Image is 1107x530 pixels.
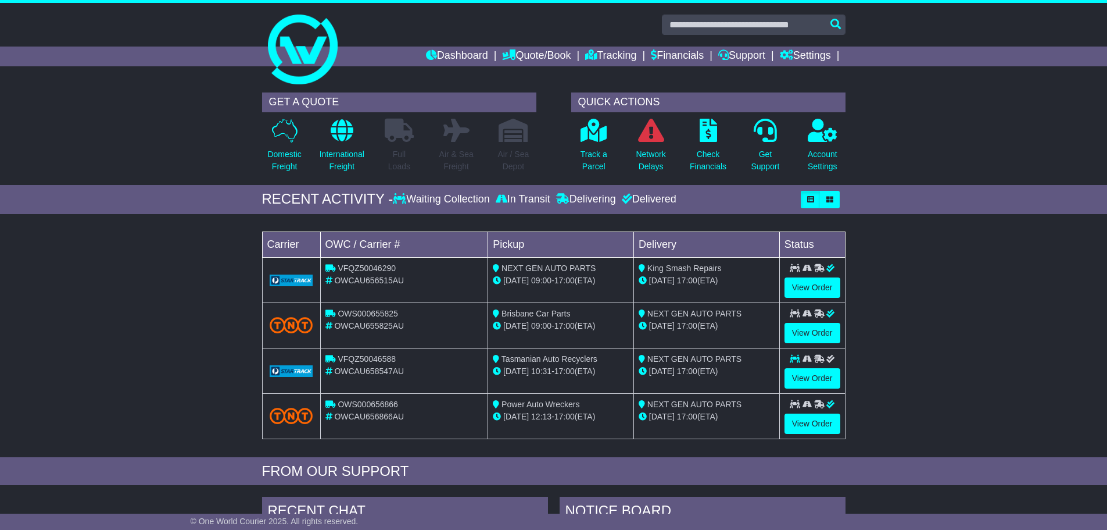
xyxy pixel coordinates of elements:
[493,193,553,206] div: In Transit
[334,367,404,376] span: OWCAU658547AU
[751,148,779,173] p: Get Support
[784,368,840,389] a: View Order
[262,463,846,480] div: FROM OUR SUPPORT
[439,148,474,173] p: Air & Sea Freight
[554,367,575,376] span: 17:00
[553,193,619,206] div: Delivering
[267,148,301,173] p: Domestic Freight
[385,148,414,173] p: Full Loads
[647,400,741,409] span: NEXT GEN AUTO PARTS
[784,414,840,434] a: View Order
[649,276,675,285] span: [DATE]
[498,148,529,173] p: Air / Sea Depot
[267,118,302,179] a: DomesticFreight
[262,497,548,528] div: RECENT CHAT
[503,276,529,285] span: [DATE]
[649,367,675,376] span: [DATE]
[531,321,551,330] span: 09:00
[619,193,676,206] div: Delivered
[677,412,697,421] span: 17:00
[501,264,596,273] span: NEXT GEN AUTO PARTS
[647,309,741,318] span: NEXT GEN AUTO PARTS
[488,232,634,257] td: Pickup
[338,309,398,318] span: OWS000655825
[262,93,536,112] div: GET A QUOTE
[334,276,404,285] span: OWCAU656515AU
[320,148,364,173] p: International Freight
[808,148,837,173] p: Account Settings
[677,321,697,330] span: 17:00
[501,354,597,364] span: Tasmanian Auto Recyclers
[639,365,775,378] div: (ETA)
[585,47,636,66] a: Tracking
[580,118,608,179] a: Track aParcel
[779,232,845,257] td: Status
[338,400,398,409] span: OWS000656866
[531,367,551,376] span: 10:31
[501,400,579,409] span: Power Auto Wreckers
[393,193,492,206] div: Waiting Collection
[262,191,393,208] div: RECENT ACTIVITY -
[493,320,629,332] div: - (ETA)
[270,275,313,286] img: GetCarrierServiceLogo
[639,275,775,287] div: (ETA)
[780,47,831,66] a: Settings
[502,47,571,66] a: Quote/Book
[554,321,575,330] span: 17:00
[690,148,726,173] p: Check Financials
[639,411,775,423] div: (ETA)
[807,118,838,179] a: AccountSettings
[750,118,780,179] a: GetSupport
[689,118,727,179] a: CheckFinancials
[677,276,697,285] span: 17:00
[571,93,846,112] div: QUICK ACTIONS
[633,232,779,257] td: Delivery
[639,320,775,332] div: (ETA)
[636,148,665,173] p: Network Delays
[647,264,722,273] span: King Smash Repairs
[581,148,607,173] p: Track a Parcel
[270,365,313,377] img: GetCarrierServiceLogo
[334,321,404,330] span: OWCAU655825AU
[554,412,575,421] span: 17:00
[319,118,365,179] a: InternationalFreight
[651,47,704,66] a: Financials
[503,321,529,330] span: [DATE]
[554,276,575,285] span: 17:00
[560,497,846,528] div: NOTICE BOARD
[635,118,666,179] a: NetworkDelays
[784,278,840,298] a: View Order
[493,275,629,287] div: - (ETA)
[677,367,697,376] span: 17:00
[262,232,320,257] td: Carrier
[270,317,313,333] img: TNT_Domestic.png
[493,411,629,423] div: - (ETA)
[191,517,359,526] span: © One World Courier 2025. All rights reserved.
[338,354,396,364] span: VFQZ50046588
[338,264,396,273] span: VFQZ50046290
[501,309,570,318] span: Brisbane Car Parts
[649,412,675,421] span: [DATE]
[784,323,840,343] a: View Order
[531,276,551,285] span: 09:00
[503,412,529,421] span: [DATE]
[649,321,675,330] span: [DATE]
[531,412,551,421] span: 12:13
[334,412,404,421] span: OWCAU656866AU
[270,408,313,424] img: TNT_Domestic.png
[503,367,529,376] span: [DATE]
[718,47,765,66] a: Support
[493,365,629,378] div: - (ETA)
[647,354,741,364] span: NEXT GEN AUTO PARTS
[426,47,488,66] a: Dashboard
[320,232,488,257] td: OWC / Carrier #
